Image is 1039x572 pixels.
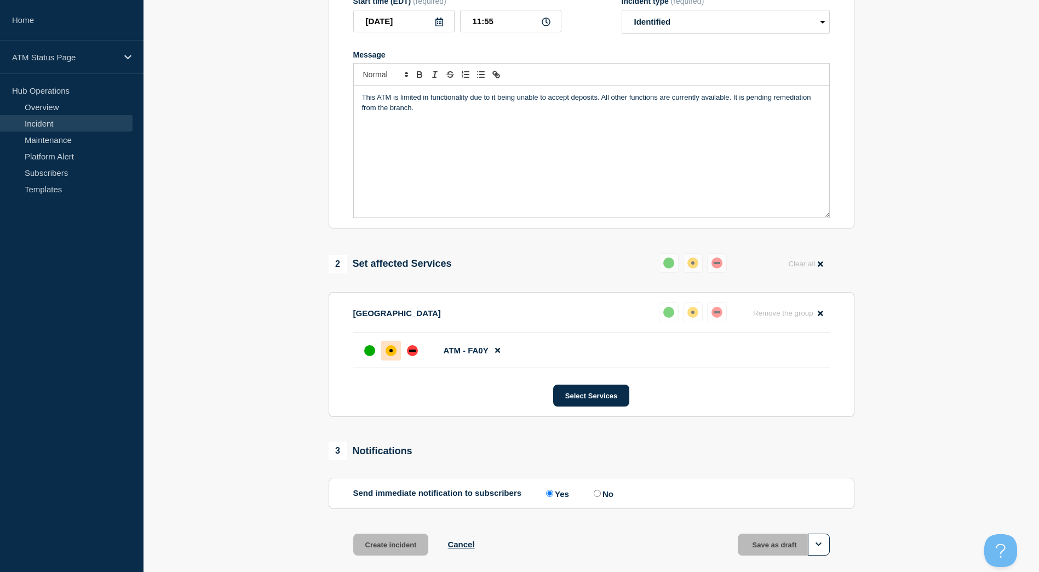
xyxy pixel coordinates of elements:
[329,255,347,273] span: 2
[663,258,674,268] div: up
[353,10,455,32] input: YYYY-MM-DD
[353,308,441,318] p: [GEOGRAPHIC_DATA]
[707,302,727,322] button: down
[659,302,679,322] button: up
[447,540,474,549] button: Cancel
[659,253,679,273] button: up
[543,488,569,499] label: Yes
[353,488,522,499] p: Send immediate notification to subscribers
[687,307,698,318] div: affected
[683,253,703,273] button: affected
[329,255,452,273] div: Set affected Services
[546,490,553,497] input: Yes
[362,93,821,113] p: This ATM is limited in functionality due to it being unable to accept deposits. All other functio...
[622,10,830,34] select: Incident type
[427,68,443,81] button: Toggle italic text
[489,68,504,81] button: Toggle link
[444,346,489,355] span: ATM - FA0Y
[984,534,1017,567] iframe: Help Scout Beacon - Open
[553,385,629,407] button: Select Services
[386,345,397,356] div: affected
[443,68,458,81] button: Toggle strikethrough text
[663,307,674,318] div: up
[711,258,722,268] div: down
[364,345,375,356] div: up
[460,10,561,32] input: HH:MM
[707,253,727,273] button: down
[412,68,427,81] button: Toggle bold text
[782,253,829,274] button: Clear all
[711,307,722,318] div: down
[358,68,412,81] span: Font size
[738,534,830,556] button: Save as draft
[808,534,830,556] button: Options
[591,488,613,499] label: No
[354,86,829,218] div: Message
[353,488,830,499] div: Send immediate notification to subscribers
[329,442,412,460] div: Notifications
[353,534,429,556] button: Create incident
[329,442,347,460] span: 3
[594,490,601,497] input: No
[747,302,830,324] button: Remove the group
[753,309,813,317] span: Remove the group
[12,53,117,62] p: ATM Status Page
[473,68,489,81] button: Toggle bulleted list
[407,345,418,356] div: down
[687,258,698,268] div: affected
[353,50,830,59] div: Message
[458,68,473,81] button: Toggle ordered list
[683,302,703,322] button: affected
